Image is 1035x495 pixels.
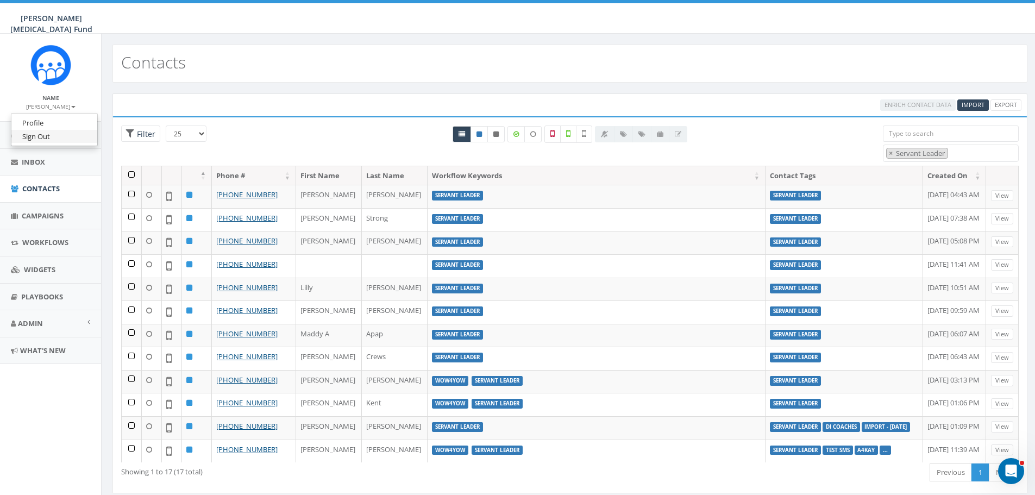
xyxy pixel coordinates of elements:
[889,148,893,158] span: ×
[362,440,428,463] td: [PERSON_NAME]
[770,237,821,247] label: Servant Leader
[895,148,948,158] span: Servant Leader
[10,13,92,34] span: [PERSON_NAME] [MEDICAL_DATA] Fund
[544,126,561,143] label: Not a Mobile
[121,462,486,477] div: Showing 1 to 17 (17 total)
[296,278,362,301] td: Lilly
[770,191,821,200] label: Servant Leader
[991,190,1013,202] a: View
[770,306,821,316] label: Servant Leader
[453,126,471,142] a: All contacts
[24,265,55,274] span: Widgets
[770,353,821,362] label: Servant Leader
[991,329,1013,340] a: View
[432,306,483,316] label: Servant Leader
[216,213,278,223] a: [PHONE_NUMBER]
[22,211,64,221] span: Campaigns
[887,148,895,159] button: Remove item
[216,305,278,315] a: [PHONE_NUMBER]
[362,370,428,393] td: [PERSON_NAME]
[26,101,76,111] a: [PERSON_NAME]
[296,347,362,370] td: [PERSON_NAME]
[770,422,821,432] label: Servant Leader
[11,116,97,130] a: Profile
[121,126,160,142] span: Advance Filter
[11,130,97,143] a: Sign Out
[823,446,853,455] label: Test SMS
[957,99,989,111] a: Import
[770,214,821,224] label: Servant Leader
[923,300,986,324] td: [DATE] 09:59 AM
[212,166,296,185] th: Phone #: activate to sort column ascending
[923,440,986,463] td: [DATE] 11:39 AM
[989,463,1019,481] a: Next
[296,324,362,347] td: Maddy A
[855,446,879,455] label: A4Kay
[560,126,576,143] label: Validated
[998,458,1024,484] iframe: Intercom live chat
[991,305,1013,317] a: View
[991,375,1013,386] a: View
[770,260,821,270] label: Servant Leader
[296,185,362,208] td: [PERSON_NAME]
[923,208,986,231] td: [DATE] 07:38 AM
[923,278,986,301] td: [DATE] 10:51 AM
[428,166,766,185] th: Workflow Keywords: activate to sort column ascending
[883,447,888,454] a: ...
[991,283,1013,294] a: View
[991,352,1013,364] a: View
[362,393,428,416] td: Kent
[930,463,972,481] a: Previous
[432,191,483,200] label: Servant Leader
[472,399,523,409] label: Servant Leader
[883,126,1019,142] input: Type to search
[216,259,278,269] a: [PHONE_NUMBER]
[296,300,362,324] td: [PERSON_NAME]
[962,101,984,109] span: CSV files only
[296,416,362,440] td: [PERSON_NAME]
[990,99,1021,111] a: Export
[22,184,60,193] span: Contacts
[216,190,278,199] a: [PHONE_NUMBER]
[296,208,362,231] td: [PERSON_NAME]
[362,208,428,231] td: Strong
[362,278,428,301] td: [PERSON_NAME]
[770,446,821,455] label: Servant Leader
[362,300,428,324] td: [PERSON_NAME]
[20,346,66,355] span: What's New
[770,284,821,293] label: Servant Leader
[26,103,76,110] small: [PERSON_NAME]
[472,376,523,386] label: Servant Leader
[21,292,63,302] span: Playbooks
[476,131,482,137] i: This phone number is subscribed and will receive texts.
[432,353,483,362] label: Servant Leader
[472,446,523,455] label: Servant Leader
[432,237,483,247] label: Servant Leader
[923,254,986,278] td: [DATE] 11:41 AM
[42,94,59,102] small: Name
[923,166,986,185] th: Created On: activate to sort column ascending
[991,398,1013,410] a: View
[432,376,468,386] label: Wow4Yow
[134,129,155,139] span: Filter
[432,446,468,455] label: Wow4Yow
[432,399,468,409] label: Wow4Yow
[507,126,525,142] label: Data Enriched
[18,318,43,328] span: Admin
[487,126,505,142] a: Opted Out
[216,283,278,292] a: [PHONE_NUMBER]
[432,260,483,270] label: Servant Leader
[971,463,989,481] a: 1
[22,237,68,247] span: Workflows
[770,330,821,340] label: Servant Leader
[823,422,860,432] label: DI Coaches
[216,375,278,385] a: [PHONE_NUMBER]
[432,422,483,432] label: Servant Leader
[923,324,986,347] td: [DATE] 06:07 AM
[362,185,428,208] td: [PERSON_NAME]
[216,352,278,361] a: [PHONE_NUMBER]
[923,347,986,370] td: [DATE] 06:43 AM
[766,166,923,185] th: Contact Tags
[991,444,1013,456] a: View
[923,416,986,440] td: [DATE] 01:09 PM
